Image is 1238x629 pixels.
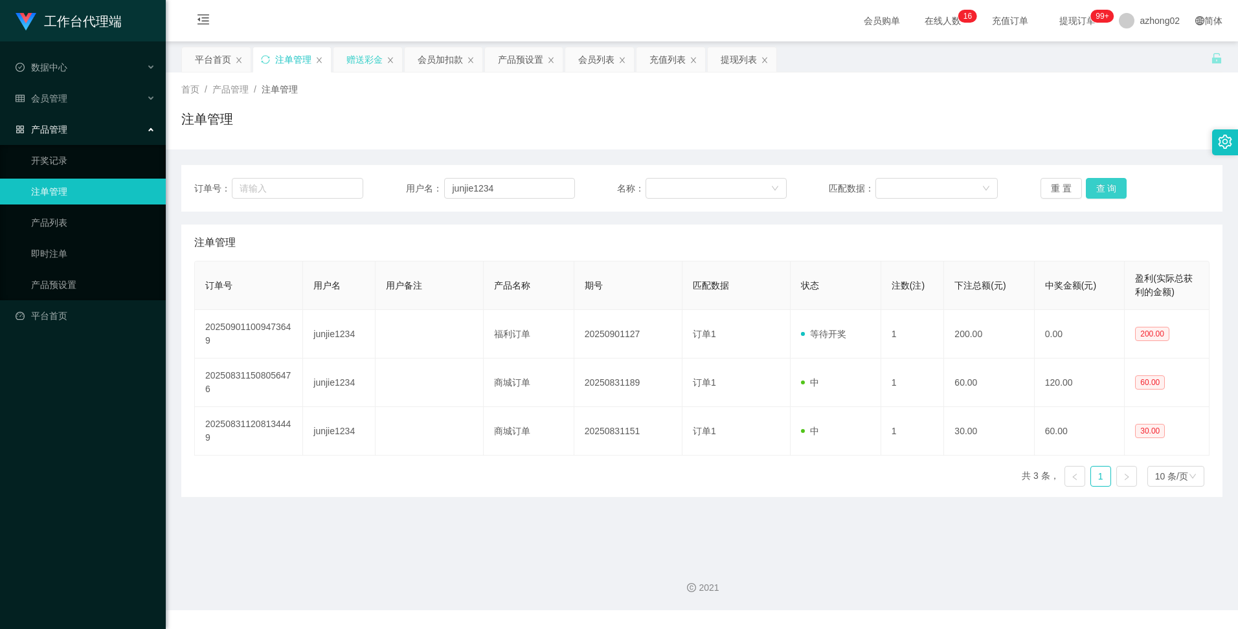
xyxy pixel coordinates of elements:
[547,56,555,64] i: 图标: close
[944,310,1034,359] td: 200.00
[303,359,376,407] td: junjie1234
[963,10,968,23] p: 1
[205,84,207,94] span: /
[761,56,769,64] i: 图标: close
[386,280,422,291] span: 用户备注
[618,56,626,64] i: 图标: close
[194,235,236,250] span: 注单管理
[181,84,199,94] span: 首页
[176,581,1228,595] div: 2021
[578,47,614,72] div: 会员列表
[346,47,383,72] div: 赠送彩金
[31,210,155,236] a: 产品列表
[801,426,819,436] span: 中
[31,179,155,204] a: 注单管理
[881,407,945,456] td: 1
[232,178,363,199] input: 请输入
[693,329,716,339] span: 订单1
[181,1,225,42] i: 图标: menu-fold
[585,280,603,291] span: 期号
[1123,473,1131,481] i: 图标: right
[16,125,25,134] i: 图标: appstore-o
[1045,280,1096,291] span: 中奖金额(元)
[801,280,819,291] span: 状态
[693,377,716,388] span: 订单1
[31,148,155,173] a: 开奖记录
[303,310,376,359] td: junjie1234
[574,359,682,407] td: 20250831189
[313,280,341,291] span: 用户名
[1041,178,1082,199] button: 重 置
[16,62,67,72] span: 数据中心
[1116,466,1137,487] li: 下一页
[801,329,846,339] span: 等待开奖
[205,280,232,291] span: 订单号
[574,407,682,456] td: 20250831151
[16,124,67,135] span: 产品管理
[574,310,682,359] td: 20250901127
[195,47,231,72] div: 平台首页
[31,241,155,267] a: 即时注单
[44,1,122,42] h1: 工作台代理端
[444,178,575,199] input: 请输入
[498,47,543,72] div: 产品预设置
[254,84,256,94] span: /
[418,47,463,72] div: 会员加扣款
[1195,16,1204,25] i: 图标: global
[16,63,25,72] i: 图标: check-circle-o
[261,55,270,64] i: 图标: sync
[958,10,977,23] sup: 16
[801,377,819,388] span: 中
[1091,467,1110,486] a: 1
[494,280,530,291] span: 产品名称
[649,47,686,72] div: 充值列表
[892,280,925,291] span: 注数(注)
[1022,466,1059,487] li: 共 3 条，
[693,426,716,436] span: 订单1
[985,16,1035,25] span: 充值订单
[918,16,967,25] span: 在线人数
[315,56,323,64] i: 图标: close
[16,93,67,104] span: 会员管理
[1035,407,1125,456] td: 60.00
[1135,273,1193,297] span: 盈利(实际总获利的金额)
[944,359,1034,407] td: 60.00
[967,10,972,23] p: 6
[721,47,757,72] div: 提现列表
[881,310,945,359] td: 1
[262,84,298,94] span: 注单管理
[954,280,1006,291] span: 下注总额(元)
[1218,135,1232,149] i: 图标: setting
[16,94,25,103] i: 图标: table
[1135,424,1165,438] span: 30.00
[1135,327,1169,341] span: 200.00
[944,407,1034,456] td: 30.00
[195,359,303,407] td: 202508311508056476
[1035,310,1125,359] td: 0.00
[1135,375,1165,390] span: 60.00
[275,47,311,72] div: 注单管理
[1071,473,1079,481] i: 图标: left
[194,182,232,195] span: 订单号：
[1053,16,1102,25] span: 提现订单
[16,13,36,31] img: logo.9652507e.png
[212,84,249,94] span: 产品管理
[484,310,574,359] td: 福利订单
[406,182,445,195] span: 用户名：
[484,407,574,456] td: 商城订单
[1211,52,1222,64] i: 图标: unlock
[829,182,875,195] span: 匹配数据：
[1090,466,1111,487] li: 1
[387,56,394,64] i: 图标: close
[982,184,990,193] i: 图标: down
[617,182,646,195] span: 名称：
[16,303,155,329] a: 图标: dashboard平台首页
[690,56,697,64] i: 图标: close
[195,310,303,359] td: 202509011009473649
[1035,359,1125,407] td: 120.00
[1189,472,1197,481] i: 图标: down
[484,359,574,407] td: 商城订单
[771,184,779,193] i: 图标: down
[467,56,475,64] i: 图标: close
[1086,178,1127,199] button: 查 询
